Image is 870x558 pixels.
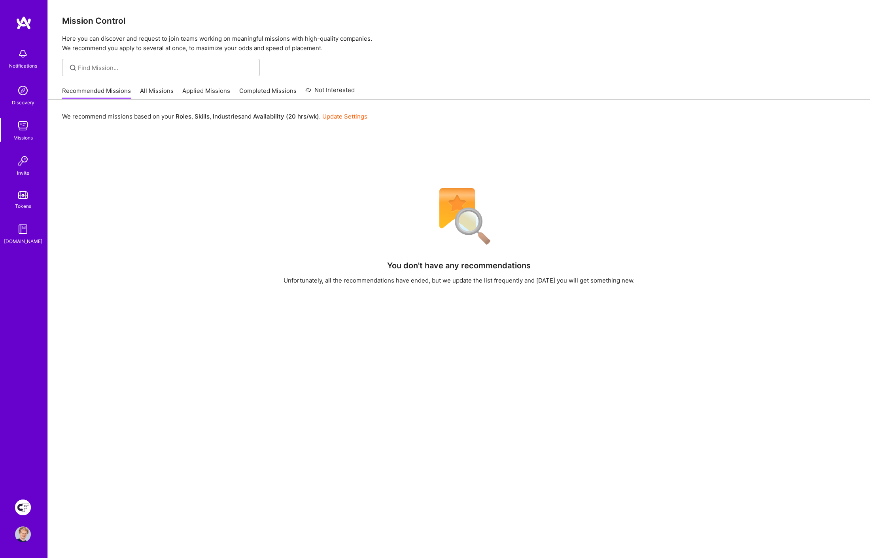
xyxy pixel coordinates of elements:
[62,16,856,26] h3: Mission Control
[15,202,31,210] div: Tokens
[253,113,319,120] b: Availability (20 hrs/wk)
[322,113,367,120] a: Update Settings
[13,134,33,142] div: Missions
[284,276,635,285] div: Unfortunately, all the recommendations have ended, but we update the list frequently and [DATE] y...
[62,112,367,121] p: We recommend missions based on your , , and .
[17,169,29,177] div: Invite
[15,500,31,515] img: Creative Fabrica Project Team
[15,83,31,98] img: discovery
[195,113,210,120] b: Skills
[4,237,42,245] div: [DOMAIN_NAME]
[387,261,531,270] h4: You don't have any recommendations
[239,87,297,100] a: Completed Missions
[62,34,856,53] p: Here you can discover and request to join teams working on meaningful missions with high-quality ...
[9,62,37,70] div: Notifications
[15,46,31,62] img: bell
[13,500,33,515] a: Creative Fabrica Project Team
[68,63,78,72] i: icon SearchGrey
[15,221,31,237] img: guide book
[15,153,31,169] img: Invite
[12,98,34,107] div: Discovery
[18,191,28,199] img: tokens
[15,118,31,134] img: teamwork
[176,113,191,120] b: Roles
[78,64,254,72] input: Find Mission...
[213,113,241,120] b: Industries
[16,16,32,30] img: logo
[13,526,33,542] a: User Avatar
[140,87,174,100] a: All Missions
[182,87,230,100] a: Applied Missions
[15,526,31,542] img: User Avatar
[305,85,355,100] a: Not Interested
[62,87,131,100] a: Recommended Missions
[426,183,493,250] img: No Results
